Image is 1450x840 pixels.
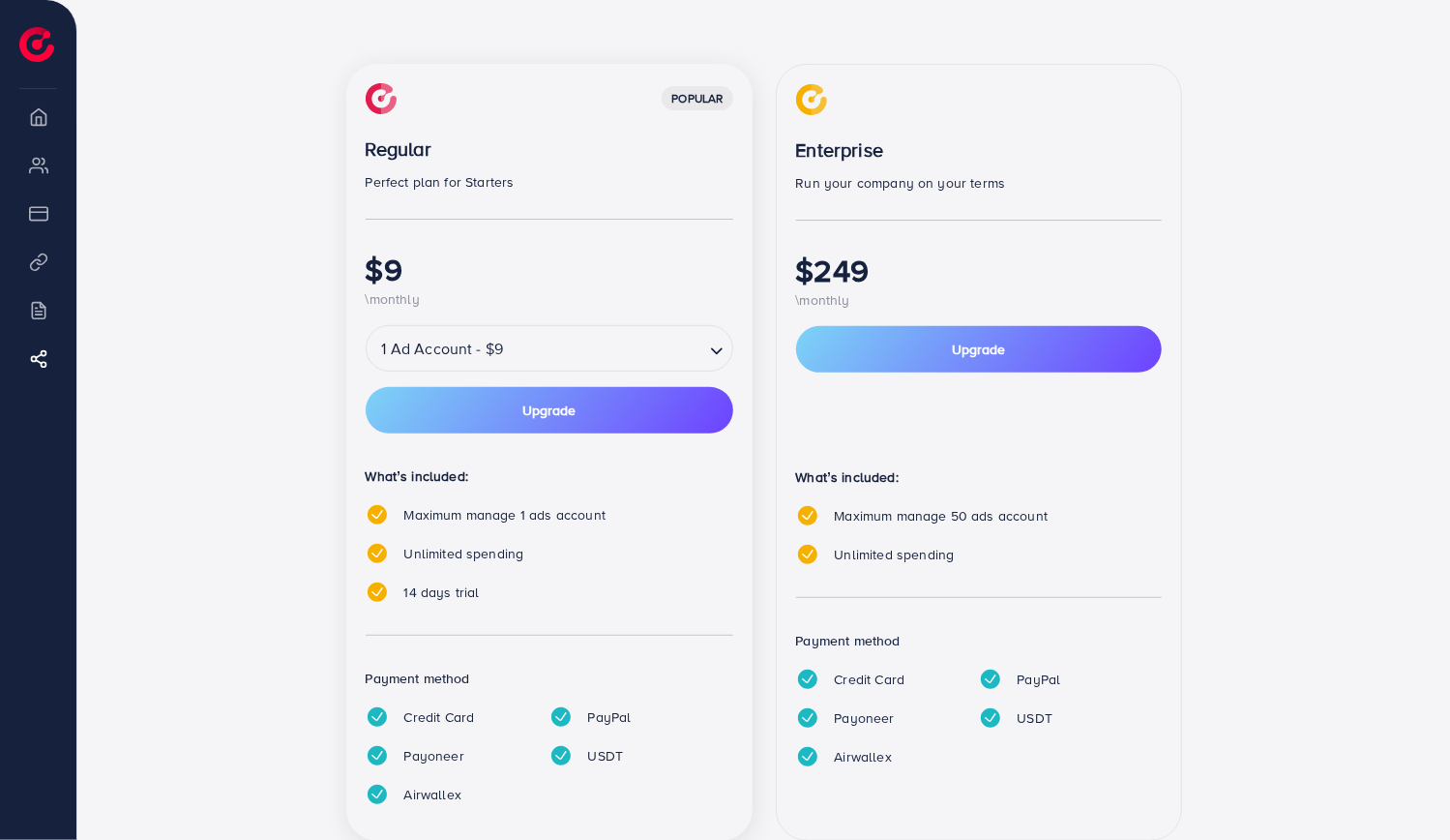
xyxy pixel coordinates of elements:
button: Upgrade [366,387,733,434]
img: tick [366,503,389,526]
span: Upgrade [522,404,576,417]
img: img [366,83,397,114]
span: Upgrade [952,340,1005,359]
p: Payoneer [404,744,464,767]
img: tick [549,705,573,729]
p: Enterprise [796,138,1162,162]
img: tick [366,705,389,729]
img: tick [366,744,389,767]
p: USDT [1018,706,1053,730]
p: Payoneer [835,706,895,730]
p: Run your company on your terms [796,171,1162,195]
button: Upgrade [796,326,1162,373]
img: tick [796,745,819,768]
div: Search for option [366,325,733,372]
span: \monthly [366,289,420,309]
span: Maximum manage 50 ads account [835,506,1049,525]
p: What’s included: [366,465,733,488]
img: tick [796,668,819,691]
span: Maximum manage 1 ads account [404,505,606,525]
h1: $249 [796,252,1162,288]
p: Payment method [796,629,1162,652]
img: tick [796,706,819,730]
img: tick [979,668,1002,691]
p: Perfect plan for Starters [366,170,733,194]
img: tick [796,504,819,527]
span: 1 Ad Account - $9 [378,331,508,366]
img: tick [979,706,1002,730]
span: \monthly [796,290,850,310]
iframe: Chat [1368,753,1435,825]
p: Credit Card [835,668,905,691]
p: Credit Card [404,705,475,729]
span: Unlimited spending [404,544,524,563]
span: 14 days trial [404,583,480,602]
img: tick [366,783,389,806]
img: img [796,84,827,115]
span: Unlimited spending [835,545,955,564]
p: USDT [588,744,624,767]
h1: $9 [366,251,733,287]
p: Airwallex [404,783,461,806]
p: PayPal [588,705,632,729]
p: What’s included: [796,465,1162,489]
img: tick [366,542,389,565]
img: tick [549,744,573,767]
input: Search for option [509,332,701,366]
img: logo [19,27,54,62]
img: tick [796,543,819,566]
p: Payment method [366,667,733,690]
p: Airwallex [835,745,892,768]
div: popular [662,86,732,110]
p: Regular [366,137,733,161]
p: PayPal [1018,668,1061,691]
img: tick [366,581,389,604]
